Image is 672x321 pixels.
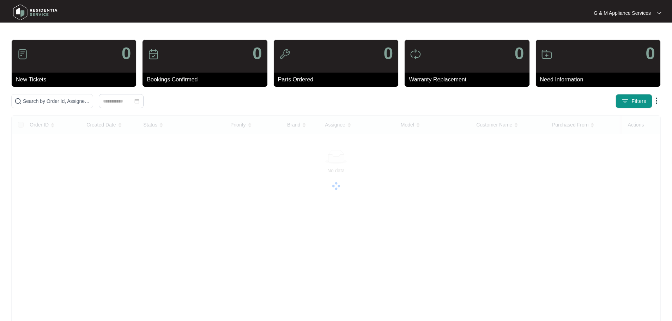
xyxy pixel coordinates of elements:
[122,45,131,62] p: 0
[278,75,398,84] p: Parts Ordered
[410,49,421,60] img: icon
[16,75,136,84] p: New Tickets
[622,98,629,105] img: filter icon
[17,49,28,60] img: icon
[594,10,651,17] p: G & M Appliance Services
[383,45,393,62] p: 0
[657,11,661,15] img: dropdown arrow
[147,75,267,84] p: Bookings Confirmed
[23,97,90,105] input: Search by Order Id, Assignee Name, Customer Name, Brand and Model
[646,45,655,62] p: 0
[540,75,660,84] p: Need Information
[631,98,646,105] span: Filters
[541,49,552,60] img: icon
[409,75,529,84] p: Warranty Replacement
[11,2,60,23] img: residentia service logo
[652,97,661,105] img: dropdown arrow
[279,49,290,60] img: icon
[14,98,22,105] img: search-icon
[148,49,159,60] img: icon
[253,45,262,62] p: 0
[515,45,524,62] p: 0
[616,94,652,108] button: filter iconFilters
